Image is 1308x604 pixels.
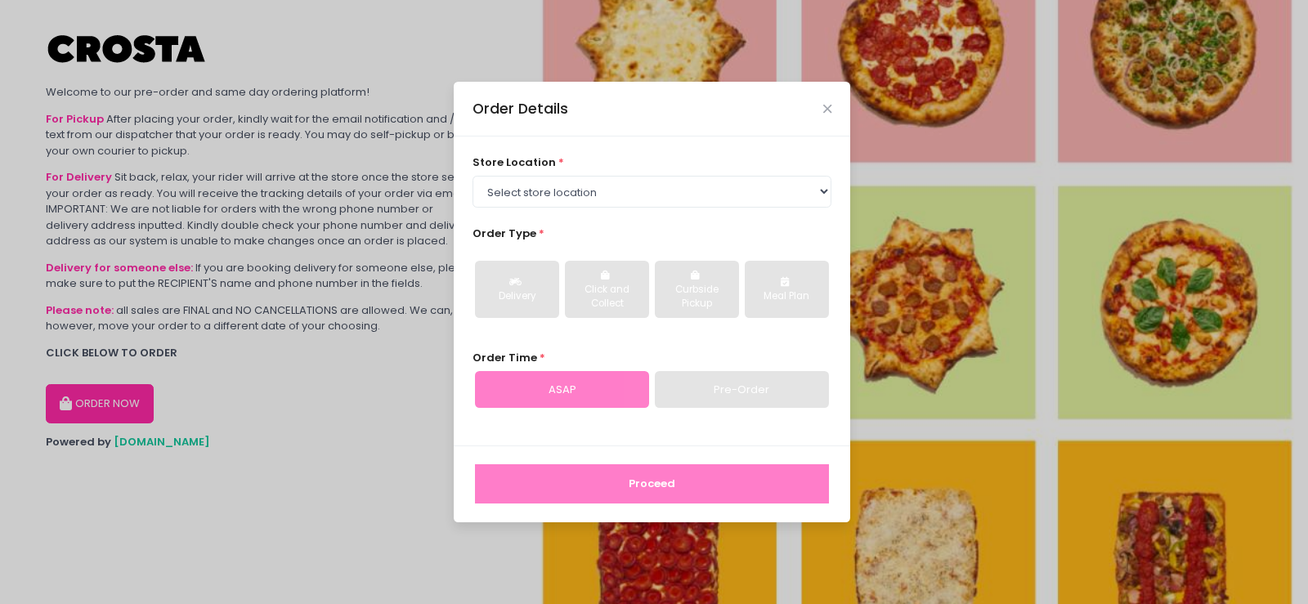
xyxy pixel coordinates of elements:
div: Delivery [486,289,548,304]
button: Proceed [475,464,829,503]
span: store location [473,154,556,170]
div: Curbside Pickup [666,283,728,311]
button: Meal Plan [745,261,829,318]
div: Meal Plan [756,289,817,304]
div: Click and Collect [576,283,638,311]
button: Delivery [475,261,559,318]
button: Close [823,105,831,113]
button: Click and Collect [565,261,649,318]
span: Order Type [473,226,536,241]
button: Curbside Pickup [655,261,739,318]
span: Order Time [473,350,537,365]
div: Order Details [473,98,568,119]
